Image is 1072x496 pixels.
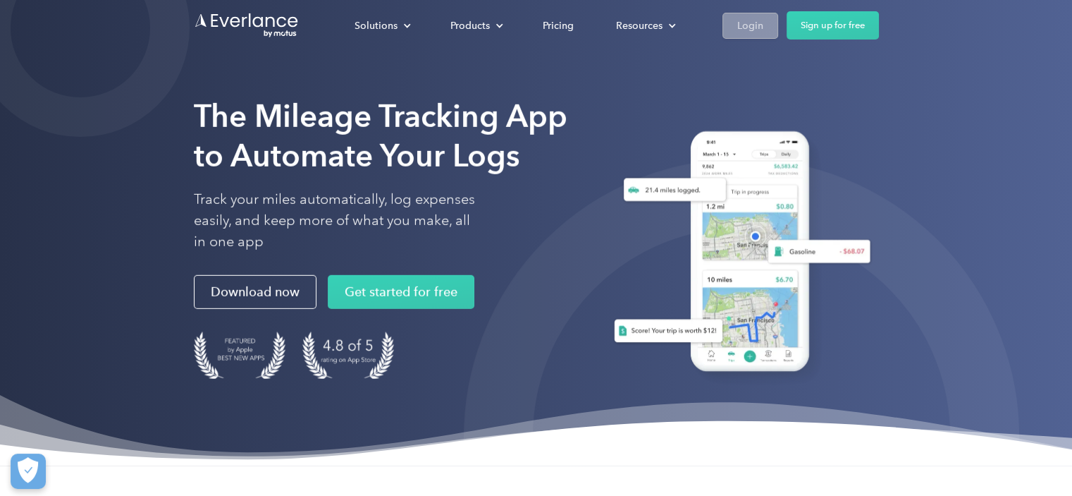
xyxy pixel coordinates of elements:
div: Pricing [543,17,574,35]
a: Go to homepage [194,12,300,39]
div: Resources [602,13,687,38]
div: Products [436,13,515,38]
a: Login [722,13,778,39]
img: 4.9 out of 5 stars on the app store [302,332,394,379]
a: Pricing [529,13,588,38]
a: Get started for free [328,275,474,309]
div: Login [737,17,763,35]
button: Cookies Settings [11,454,46,489]
div: Solutions [355,17,398,35]
div: Resources [616,17,663,35]
img: Everlance, mileage tracker app, expense tracking app [597,121,879,388]
p: Track your miles automatically, log expenses easily, and keep more of what you make, all in one app [194,189,476,253]
a: Download now [194,275,316,309]
div: Solutions [340,13,422,38]
img: Badge for Featured by Apple Best New Apps [194,332,285,379]
strong: The Mileage Tracking App to Automate Your Logs [194,97,567,174]
div: Products [450,17,490,35]
a: Sign up for free [787,11,879,40]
